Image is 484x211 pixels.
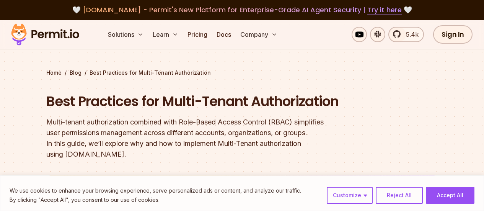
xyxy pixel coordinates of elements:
[213,27,234,42] a: Docs
[150,27,181,42] button: Learn
[388,27,424,42] a: 5.4k
[8,21,83,47] img: Permit logo
[105,27,147,42] button: Solutions
[433,25,473,44] a: Sign In
[401,30,419,39] span: 5.4k
[237,27,280,42] button: Company
[367,5,402,15] a: Try it here
[83,5,402,15] span: [DOMAIN_NAME] - Permit's New Platform for Enterprise-Grade AI Agent Security |
[46,117,340,160] div: Multi-tenant authorization combined with Role-Based Access Control (RBAC) simplifies user permiss...
[46,69,438,77] div: / /
[10,186,301,195] p: We use cookies to enhance your browsing experience, serve personalized ads or content, and analyz...
[18,5,466,15] div: 🤍 🤍
[376,187,423,204] button: Reject All
[46,69,62,77] a: Home
[46,92,340,111] h1: Best Practices for Multi-Tenant Authorization
[70,69,81,77] a: Blog
[184,27,210,42] a: Pricing
[327,187,373,204] button: Customize
[10,195,301,204] p: By clicking "Accept All", you consent to our use of cookies.
[426,187,474,204] button: Accept All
